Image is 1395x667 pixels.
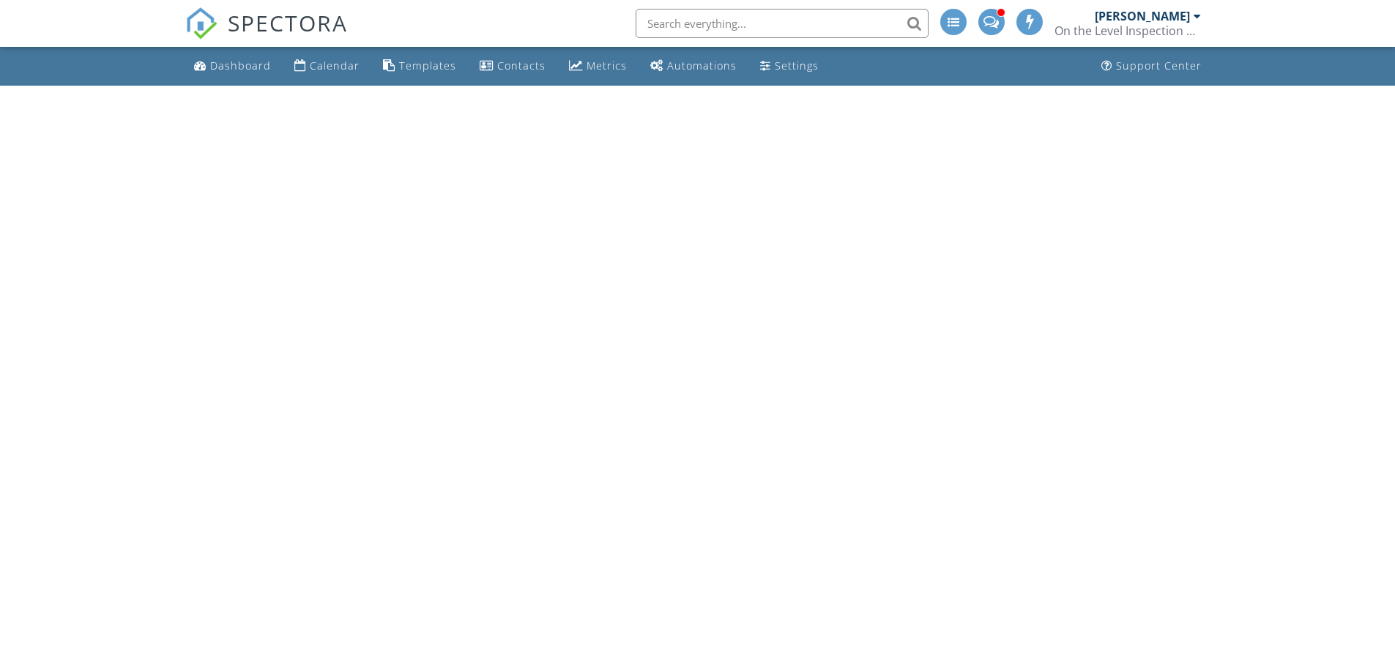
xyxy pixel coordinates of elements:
[636,9,929,38] input: Search everything...
[563,53,633,80] a: Metrics
[497,59,546,72] div: Contacts
[399,59,456,72] div: Templates
[1095,53,1208,80] a: Support Center
[185,7,217,40] img: The Best Home Inspection Software - Spectora
[474,53,551,80] a: Contacts
[210,59,271,72] div: Dashboard
[775,59,819,72] div: Settings
[644,53,743,80] a: Automations (Advanced)
[377,53,462,80] a: Templates
[1095,9,1190,23] div: [PERSON_NAME]
[587,59,627,72] div: Metrics
[289,53,365,80] a: Calendar
[667,59,737,72] div: Automations
[228,7,348,38] span: SPECTORA
[185,20,348,51] a: SPECTORA
[1116,59,1202,72] div: Support Center
[188,53,277,80] a: Dashboard
[754,53,825,80] a: Settings
[1054,23,1201,38] div: On the Level Inspection Service, LLC
[310,59,360,72] div: Calendar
